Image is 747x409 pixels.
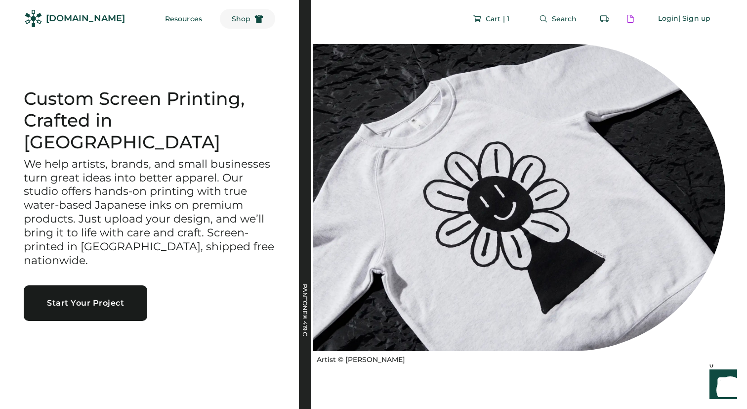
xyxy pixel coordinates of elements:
div: Artist © [PERSON_NAME] [317,355,405,365]
div: Login [658,14,679,24]
button: Resources [153,9,214,29]
div: [DOMAIN_NAME] [46,12,125,25]
span: Cart | 1 [486,15,509,22]
h3: We help artists, brands, and small businesses turn great ideas into better apparel. Our studio of... [24,157,275,268]
button: Search [527,9,589,29]
button: Cart | 1 [461,9,521,29]
button: Shop [220,9,275,29]
a: Artist © [PERSON_NAME] [313,351,405,365]
div: | Sign up [678,14,710,24]
button: Retrieve an order [595,9,615,29]
span: Shop [232,15,250,22]
span: Search [552,15,577,22]
div: PANTONE® 419 C [302,284,308,383]
img: Rendered Logo - Screens [25,10,42,27]
button: Start Your Project [24,285,147,321]
iframe: Front Chat [700,364,743,407]
h1: Custom Screen Printing, Crafted in [GEOGRAPHIC_DATA] [24,88,275,153]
